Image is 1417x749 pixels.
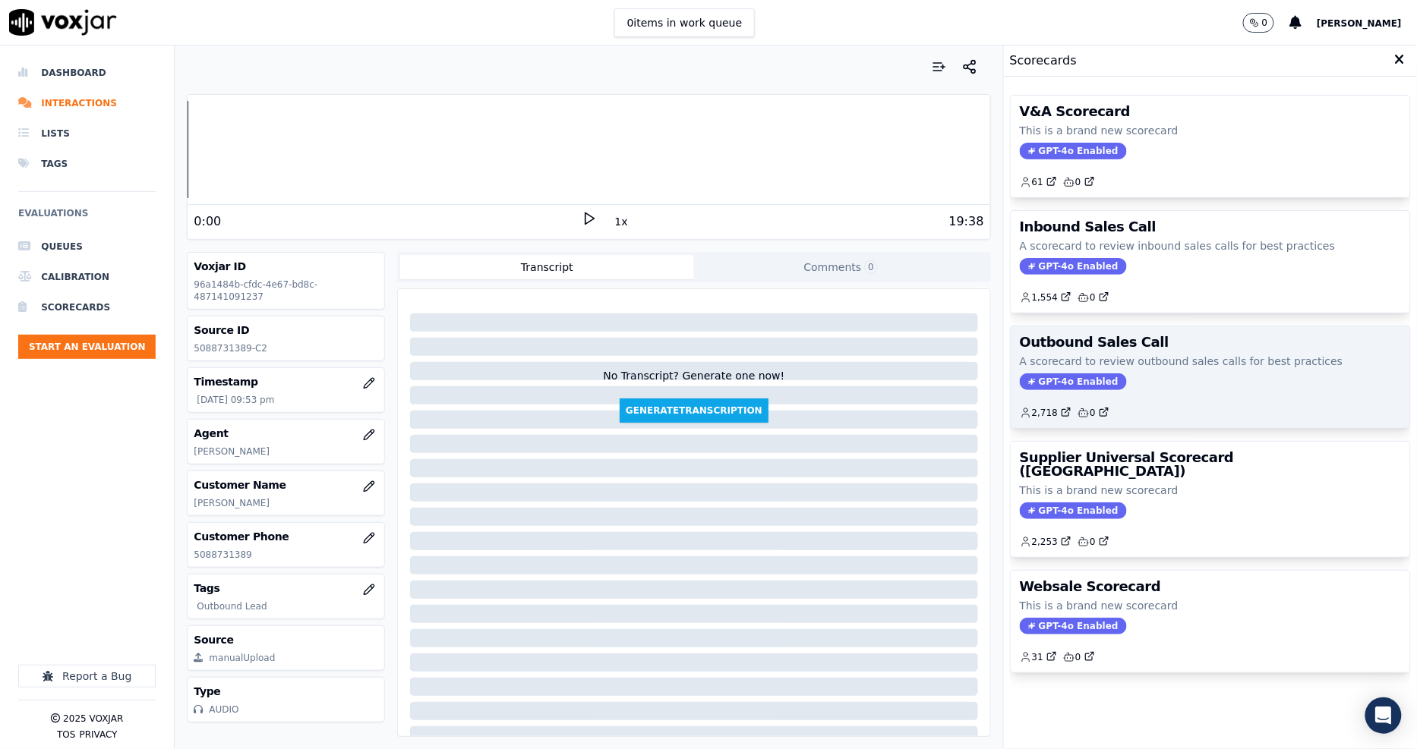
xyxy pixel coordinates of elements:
button: [PERSON_NAME] [1317,14,1417,32]
a: Tags [18,149,156,179]
button: Transcript [400,255,694,279]
a: 0 [1078,291,1109,304]
h3: Inbound Sales Call [1020,220,1401,234]
button: 1x [612,211,631,232]
button: 0 [1243,13,1290,33]
p: [PERSON_NAME] [194,497,378,509]
h3: Source ID [194,323,378,338]
p: A scorecard to review outbound sales calls for best practices [1020,354,1401,369]
h3: Agent [194,426,378,441]
img: voxjar logo [9,9,117,36]
a: Interactions [18,88,156,118]
span: 0 [864,260,878,274]
p: 0 [1262,17,1268,29]
a: 31 [1020,651,1057,663]
button: Report a Bug [18,665,156,688]
h3: Type [194,684,378,699]
button: TOS [57,729,75,741]
div: No Transcript? Generate one now! [603,368,784,398]
div: Scorecards [1004,46,1417,77]
div: Open Intercom Messenger [1365,697,1402,734]
span: GPT-4o Enabled [1020,143,1127,159]
p: 96a1484b-cfdc-4e67-bd8c-487141091237 [194,279,378,303]
p: This is a brand new scorecard [1020,123,1401,138]
h3: Voxjar ID [194,259,378,274]
a: Scorecards [18,292,156,323]
button: 31 [1020,651,1063,663]
button: 61 [1020,176,1063,188]
h3: V&A Scorecard [1020,105,1401,118]
p: This is a brand new scorecard [1020,598,1401,613]
div: 19:38 [949,212,984,231]
p: Outbound Lead [197,600,378,612]
button: Start an Evaluation [18,335,156,359]
h3: Customer Phone [194,529,378,544]
div: manualUpload [209,652,275,664]
span: GPT-4o Enabled [1020,373,1127,390]
button: Privacy [79,729,117,741]
button: 0 [1243,13,1275,33]
a: Dashboard [18,58,156,88]
span: [PERSON_NAME] [1317,18,1402,29]
h3: Tags [194,581,378,596]
a: Calibration [18,262,156,292]
a: 0 [1063,176,1095,188]
h6: Evaluations [18,204,156,231]
div: AUDIO [209,703,238,716]
h3: Customer Name [194,477,378,493]
span: GPT-4o Enabled [1020,618,1127,634]
h3: Source [194,632,378,647]
p: [DATE] 09:53 pm [197,394,378,406]
a: Queues [18,231,156,262]
p: This is a brand new scorecard [1020,483,1401,498]
a: 0 [1078,536,1109,548]
button: Comments [694,255,988,279]
a: 2,253 [1020,536,1071,548]
button: 0items in work queue [614,8,756,37]
p: 5088731389 [194,549,378,561]
h3: Outbound Sales Call [1020,335,1401,349]
p: 5088731389-C2 [194,342,378,354]
button: 1,554 [1020,291,1078,304]
a: 0 [1063,651,1095,663]
a: 1,554 [1020,291,1071,304]
p: 2025 Voxjar [63,713,123,725]
a: 61 [1020,176,1057,188]
p: [PERSON_NAME] [194,445,378,458]
div: 0:00 [194,212,221,231]
button: 2,718 [1020,407,1078,419]
p: A scorecard to review inbound sales calls for best practices [1020,238,1401,253]
h3: Supplier Universal Scorecard ([GEOGRAPHIC_DATA]) [1020,451,1401,478]
h3: Timestamp [194,374,378,389]
h3: Websale Scorecard [1020,580,1401,593]
span: GPT-4o Enabled [1020,258,1127,275]
a: Lists [18,118,156,149]
a: 0 [1078,407,1109,419]
button: GenerateTranscription [620,398,768,423]
span: GPT-4o Enabled [1020,502,1127,519]
button: 2,253 [1020,536,1078,548]
a: 2,718 [1020,407,1071,419]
